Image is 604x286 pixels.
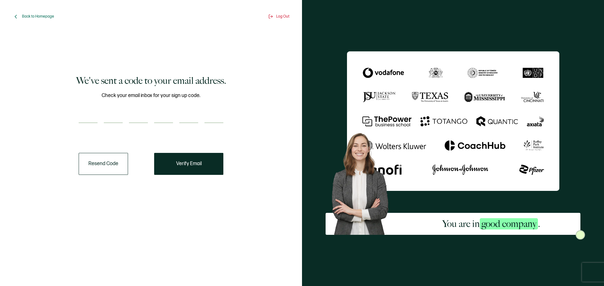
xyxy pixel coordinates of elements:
[154,153,223,175] button: Verify Email
[480,218,538,229] span: good company
[22,14,54,19] span: Back to Homepage
[102,92,200,100] span: Check your email inbox for your sign up code.
[76,74,226,87] h1: We've sent a code to your email address.
[176,161,202,166] span: Verify Email
[442,218,540,230] h2: You are in .
[326,128,402,235] img: Sertifier Signup - You are in <span class="strong-h">good company</span>. Hero
[576,230,585,240] img: Sertifier Signup
[347,51,559,191] img: Sertifier We've sent a code to your email address.
[79,153,128,175] button: Resend Code
[276,14,289,19] span: Log Out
